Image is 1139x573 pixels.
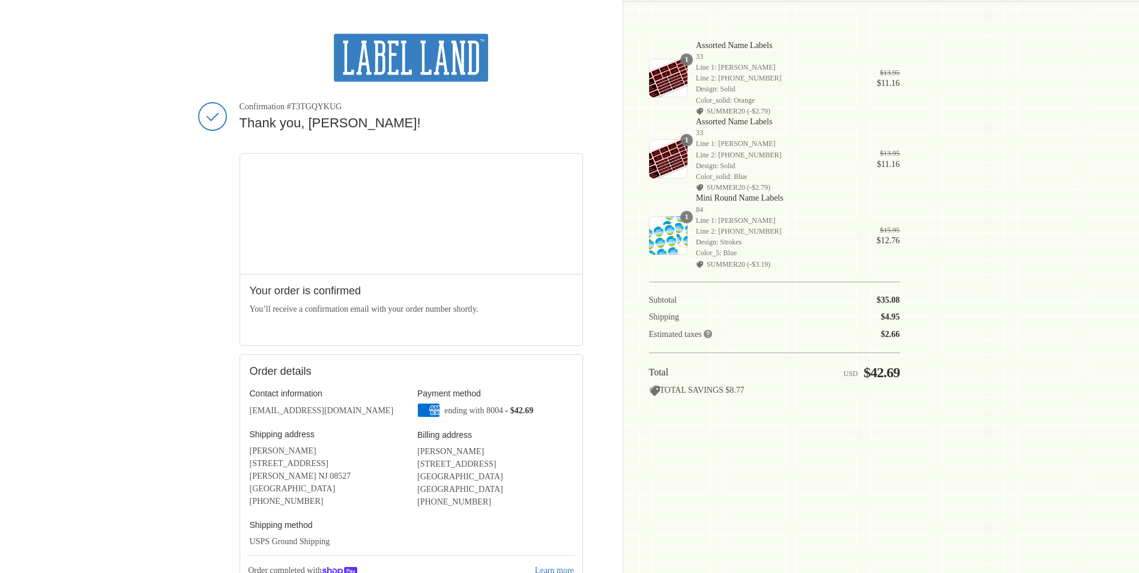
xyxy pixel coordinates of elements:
[877,160,900,169] span: $11.16
[334,34,488,82] img: Label Land
[240,154,582,274] div: Google map displaying pin point of shipping address: Jackson, New Jersey
[680,134,693,147] span: 1
[880,68,900,77] del: $13.95
[696,73,860,83] span: Line 2: [PHONE_NUMBER]
[881,312,900,321] span: $4.95
[696,40,860,51] span: Assorted Name Labels
[696,204,860,215] span: 84
[696,171,860,182] span: Color_solid: Blue
[696,95,860,106] span: Color_solid: Orange
[877,236,900,245] span: $12.76
[649,386,724,395] span: TOTAL SAVINGS
[240,102,583,112] span: Confirmation #T3TGQYKUG
[877,296,900,305] span: $35.08
[649,323,795,341] th: Estimated taxes
[506,405,534,414] span: - $42.69
[649,216,687,255] img: Mini Round Name Labels - Label Land
[696,62,860,73] span: Line 1: [PERSON_NAME]
[680,53,693,66] span: 1
[250,388,405,399] h3: Contact information
[696,51,860,62] span: 33
[725,386,745,395] span: $8.77
[863,365,899,380] span: $42.69
[696,247,860,258] span: Color_5: Blue
[649,295,795,306] th: Subtotal
[250,429,405,440] h3: Shipping address
[877,79,900,88] span: $11.16
[417,429,573,440] h3: Billing address
[250,365,411,378] h2: Order details
[707,182,770,193] span: SUMMER20 (-$2.79)
[696,127,860,138] span: 33
[250,444,405,508] address: [PERSON_NAME] [STREET_ADDRESS] [PERSON_NAME] NJ 08527 [GEOGRAPHIC_DATA] ‎[PHONE_NUMBER]
[649,367,669,377] span: Total
[696,117,860,127] span: Assorted Name Labels
[844,369,858,378] span: USD
[696,138,860,149] span: Line 1: [PERSON_NAME]
[696,160,860,171] span: Design: Solid
[250,535,405,548] p: USPS Ground Shipping
[696,193,860,204] span: Mini Round Name Labels
[707,106,770,117] span: SUMMER20 (-$2.79)
[649,59,687,97] img: Assorted Name Labels - Label Land
[696,226,860,237] span: Line 2: [PHONE_NUMBER]
[240,154,583,274] iframe: Google map displaying pin point of shipping address: Jackson, New Jersey
[696,150,860,160] span: Line 2: [PHONE_NUMBER]
[649,312,680,321] span: Shipping
[680,211,693,223] span: 1
[250,520,405,530] h3: Shipping method
[880,149,900,157] del: $13.95
[444,405,503,414] span: ending with 8004
[250,406,394,415] bdo: [EMAIL_ADDRESS][DOMAIN_NAME]
[880,226,900,234] del: $15.95
[707,259,770,270] span: SUMMER20 (-$3.19)
[696,237,860,247] span: Design: Strokes
[417,388,573,399] h3: Payment method
[417,445,573,508] address: [PERSON_NAME] [STREET_ADDRESS] [GEOGRAPHIC_DATA] [GEOGRAPHIC_DATA] ‎[PHONE_NUMBER]
[240,115,583,132] h2: Thank you, [PERSON_NAME]!
[881,330,900,339] span: $2.66
[696,83,860,94] span: Design: Solid
[696,215,860,226] span: Line 1: [PERSON_NAME]
[649,139,687,178] img: Assorted Name Labels - Label Land
[250,303,573,315] p: You’ll receive a confirmation email with your order number shortly.
[250,284,573,298] h2: Your order is confirmed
